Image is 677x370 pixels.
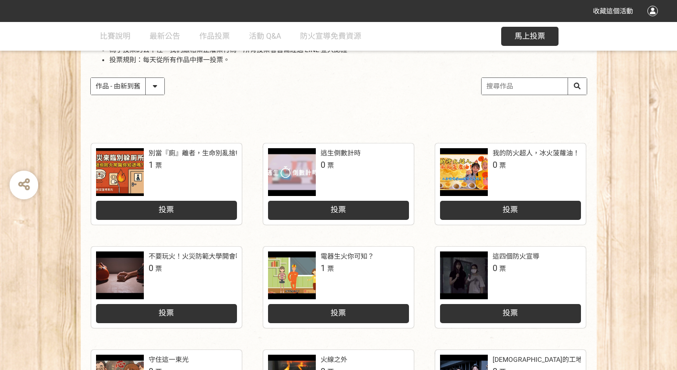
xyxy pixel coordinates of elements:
[501,27,559,46] button: 馬上投票
[593,7,633,15] span: 收藏這個活動
[300,22,361,51] a: 防火宣導免費資源
[515,32,545,41] span: 馬上投票
[331,308,346,317] span: 投票
[149,251,242,261] div: 不要玩火！火災防範大學開會囉
[327,265,334,272] span: 票
[435,143,586,225] a: 我的防火超人，冰火菠蘿油！0票投票
[149,148,237,158] div: 別當『廁』離者，生命別亂捨!
[503,205,518,214] span: 投票
[249,22,281,51] a: 活動 Q&A
[493,160,497,170] span: 0
[331,205,346,214] span: 投票
[91,143,242,225] a: 別當『廁』離者，生命別亂捨!1票投票
[321,251,374,261] div: 電器生火你可知？
[155,265,162,272] span: 票
[149,355,189,365] div: 守住這一束光
[150,22,180,51] a: 最新公告
[159,308,174,317] span: 投票
[499,265,506,272] span: 票
[503,308,518,317] span: 投票
[435,247,586,328] a: 這四個防火宣導0票投票
[109,55,587,65] li: 投票規則：每天從所有作品中擇一投票。
[149,160,153,170] span: 1
[321,160,325,170] span: 0
[321,263,325,273] span: 1
[493,355,596,365] div: [DEMOGRAPHIC_DATA]的工地人生
[327,162,334,169] span: 票
[321,148,361,158] div: 逃生倒數計時
[263,143,414,225] a: 逃生倒數計時0票投票
[159,205,174,214] span: 投票
[249,32,281,41] span: 活動 Q&A
[493,263,497,273] span: 0
[155,162,162,169] span: 票
[199,32,230,41] span: 作品投票
[321,355,347,365] div: 火線之外
[263,247,414,328] a: 電器生火你可知？1票投票
[499,162,506,169] span: 票
[100,22,130,51] a: 比賽說明
[149,263,153,273] span: 0
[493,251,539,261] div: 這四個防火宣導
[482,78,587,95] input: 搜尋作品
[150,32,180,41] span: 最新公告
[100,32,130,41] span: 比賽說明
[91,247,242,328] a: 不要玩火！火災防範大學開會囉0票投票
[199,22,230,51] a: 作品投票
[493,148,580,158] div: 我的防火超人，冰火菠蘿油！
[300,32,361,41] span: 防火宣導免費資源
